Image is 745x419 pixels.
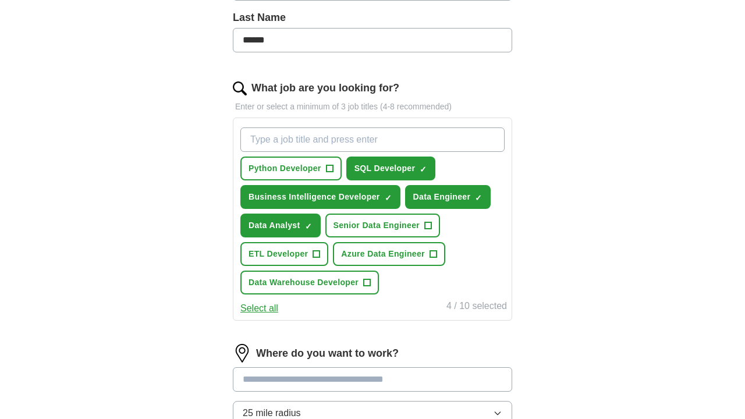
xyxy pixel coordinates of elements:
span: ✓ [475,193,482,203]
button: Python Developer [240,157,342,180]
span: Business Intelligence Developer [249,191,380,203]
div: 4 / 10 selected [446,299,507,315]
span: Python Developer [249,162,321,175]
label: Where do you want to work? [256,346,399,361]
span: ETL Developer [249,248,308,260]
span: Data Engineer [413,191,471,203]
button: Select all [240,301,278,315]
button: Azure Data Engineer [333,242,445,266]
img: search.png [233,81,247,95]
span: ✓ [305,222,312,231]
input: Type a job title and press enter [240,127,505,152]
button: Business Intelligence Developer✓ [240,185,400,209]
p: Enter or select a minimum of 3 job titles (4-8 recommended) [233,101,512,113]
button: Data Warehouse Developer [240,271,379,294]
img: location.png [233,344,251,363]
span: Senior Data Engineer [334,219,420,232]
button: Senior Data Engineer [325,214,441,237]
span: SQL Developer [354,162,416,175]
span: Azure Data Engineer [341,248,425,260]
button: Data Analyst✓ [240,214,321,237]
label: Last Name [233,10,512,26]
span: ✓ [385,193,392,203]
span: Data Analyst [249,219,300,232]
button: Data Engineer✓ [405,185,491,209]
label: What job are you looking for? [251,80,399,96]
button: ETL Developer [240,242,328,266]
span: ✓ [420,165,427,174]
span: Data Warehouse Developer [249,276,359,289]
button: SQL Developer✓ [346,157,436,180]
